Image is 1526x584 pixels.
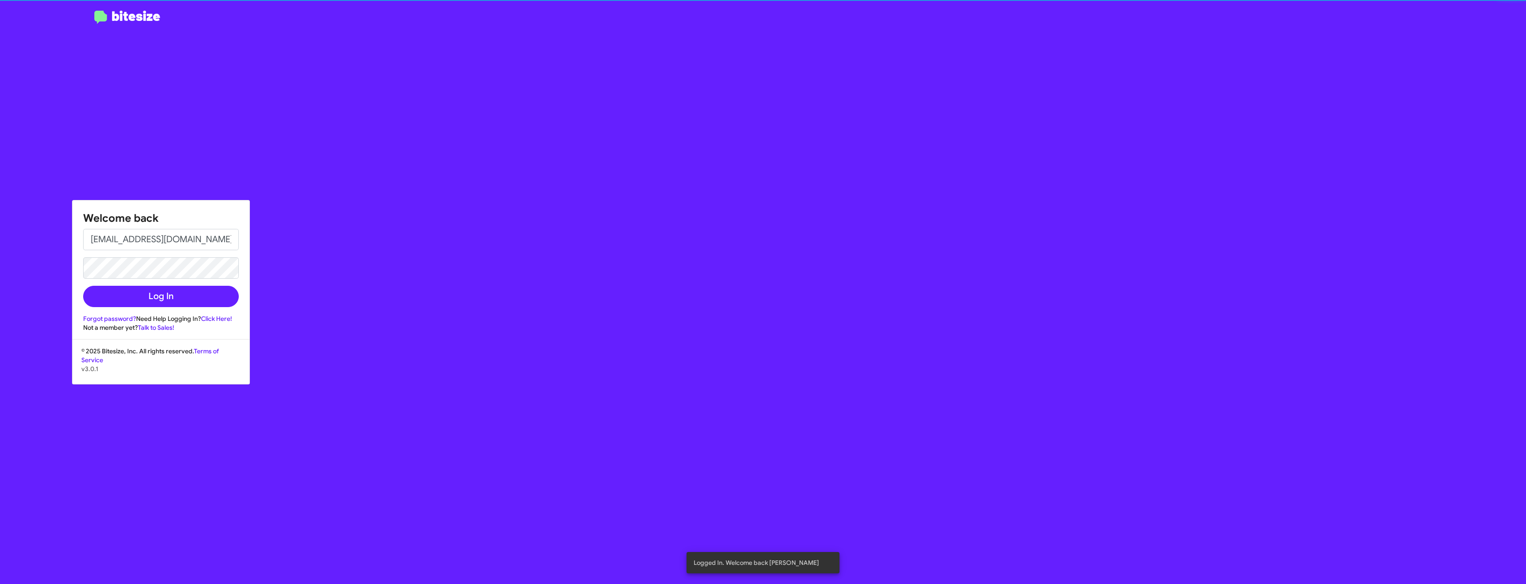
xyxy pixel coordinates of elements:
[83,286,239,307] button: Log In
[72,347,249,384] div: © 2025 Bitesize, Inc. All rights reserved.
[83,315,136,323] a: Forgot password?
[138,324,174,332] a: Talk to Sales!
[83,229,239,250] input: Email address
[201,315,232,323] a: Click Here!
[81,364,241,373] p: v3.0.1
[81,347,219,364] a: Terms of Service
[83,314,239,323] div: Need Help Logging In?
[83,211,239,225] h1: Welcome back
[694,558,819,567] span: Logged In. Welcome back [PERSON_NAME]
[83,323,239,332] div: Not a member yet?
